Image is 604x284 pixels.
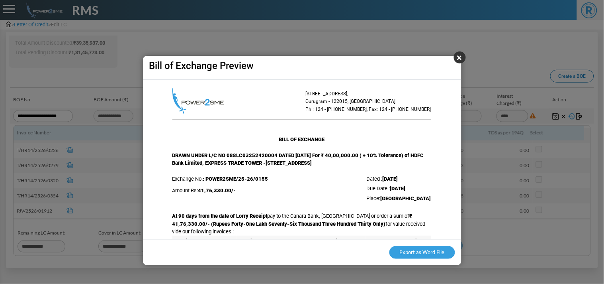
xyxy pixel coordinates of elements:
center: BILL OF EXCHANGE [172,136,431,144]
td: Exchange No. [172,175,268,187]
h4: Bill of Exchange Preview [149,60,302,72]
img: Logo [172,88,224,114]
td: DRAWN UNDER L/C NO 088LC03252420004 DATED [DATE] For ₹ 40,00,000.00 ( + 10% Tolerance) of HDFC Ba... [172,136,431,175]
span: : POWER2SME/25-26/0155 [203,176,268,182]
td: Amount Rs: [172,187,268,199]
th: Invoice Date [172,236,237,247]
button: Export as Word File [389,246,455,259]
span: [GEOGRAPHIC_DATA] [381,195,431,201]
td: [STREET_ADDRESS], Gurugram - 122015, [GEOGRAPHIC_DATA] Ph.: 124 - [PHONE_NUMBER], Fax: 124 - [PHO... [306,88,431,114]
span: [DATE] [383,176,398,182]
button: × [454,51,466,63]
td: pay to the Canara Bank, [GEOGRAPHIC_DATA] or order a sum of for value received vide our following... [172,212,431,236]
td: Place: [367,195,431,203]
span: 41,76,330.00/- [198,187,236,193]
td: Dated : [367,175,431,185]
th: Cover in LC [366,236,431,247]
span: At 90 days from the date of Lorry Receipt [172,213,268,219]
th: Invoice No. [237,236,296,247]
span: [DATE] [390,185,406,191]
th: Invoice Amount [296,236,366,247]
span: ₹ 41,76,330.00/- (Rupees Forty-One Lakh Seventy-Six Thousand Three Hundred Thirty Only) [172,213,412,227]
td: Due Date : [367,185,431,195]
